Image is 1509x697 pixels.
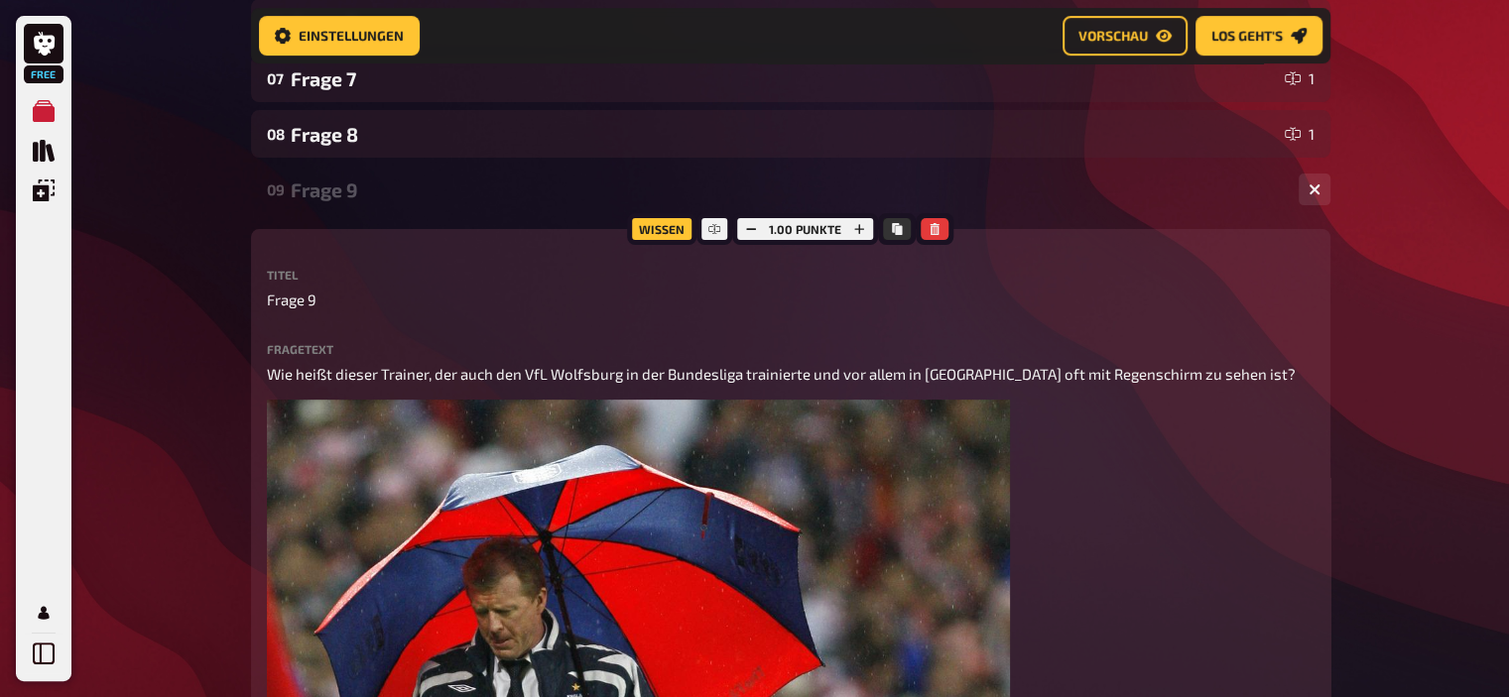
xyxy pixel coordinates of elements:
button: Einstellungen [259,16,420,56]
label: Titel [267,269,1315,281]
div: 07 [267,69,283,87]
div: 08 [267,125,283,143]
div: Frage 9 [291,178,1283,201]
div: 1.00 Punkte [732,213,878,245]
div: 09 [267,180,283,198]
a: Profil [24,593,63,633]
div: 1 [1285,70,1315,86]
a: Quiz Sammlung [24,131,63,171]
span: Free [26,68,62,80]
label: Fragetext [267,343,1315,355]
a: Einblendungen [24,171,63,210]
button: Vorschau [1063,16,1188,56]
a: Meine Quizze [24,91,63,131]
button: Los geht's [1195,16,1322,56]
button: Kopieren [883,218,911,240]
span: Wie heißt dieser Trainer, der auch den VfL Wolfsburg in der Bundesliga trainierte und vor allem i... [267,365,1296,383]
div: Frage 8 [291,123,1277,146]
div: 1 [1285,126,1315,142]
span: Frage 9 [267,289,316,311]
div: Frage 7 [291,67,1277,90]
span: Vorschau [1078,29,1148,43]
span: Einstellungen [299,29,404,43]
div: Wissen [627,213,696,245]
span: Los geht's [1211,29,1283,43]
